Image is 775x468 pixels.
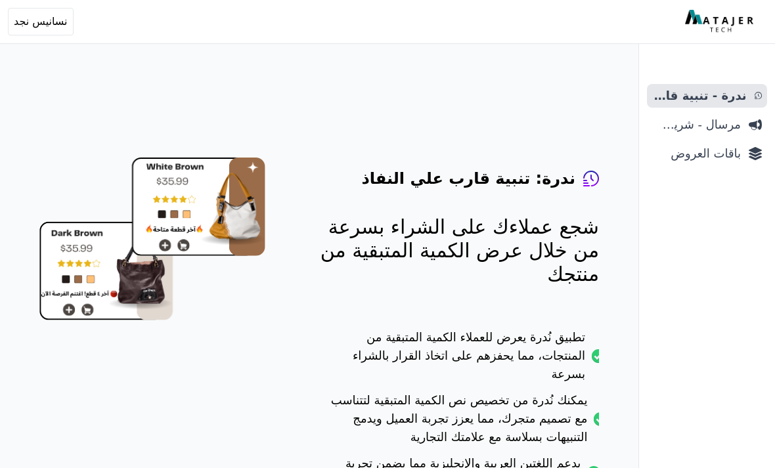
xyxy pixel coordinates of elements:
[652,116,741,134] span: مرسال - شريط دعاية
[318,391,599,454] li: يمكنك نُدرة من تخصيص نص الكمية المتبقية لتتناسب مع تصميم متجرك، مما يعزز تجربة العميل ويدمج التنب...
[652,87,747,105] span: ندرة - تنبية قارب علي النفاذ
[39,158,265,320] img: hero
[8,8,74,35] button: نسانيس نجد
[652,144,741,163] span: باقات العروض
[685,10,757,33] img: MatajerTech Logo
[361,168,575,189] h4: ندرة: تنبية قارب علي النفاذ
[318,328,599,391] li: تطبيق نُدرة يعرض للعملاء الكمية المتبقية من المنتجات، مما يحفزهم على اتخاذ القرار بالشراء بسرعة
[14,14,68,30] span: نسانيس نجد
[318,215,599,286] p: شجع عملاءك على الشراء بسرعة من خلال عرض الكمية المتبقية من منتجك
